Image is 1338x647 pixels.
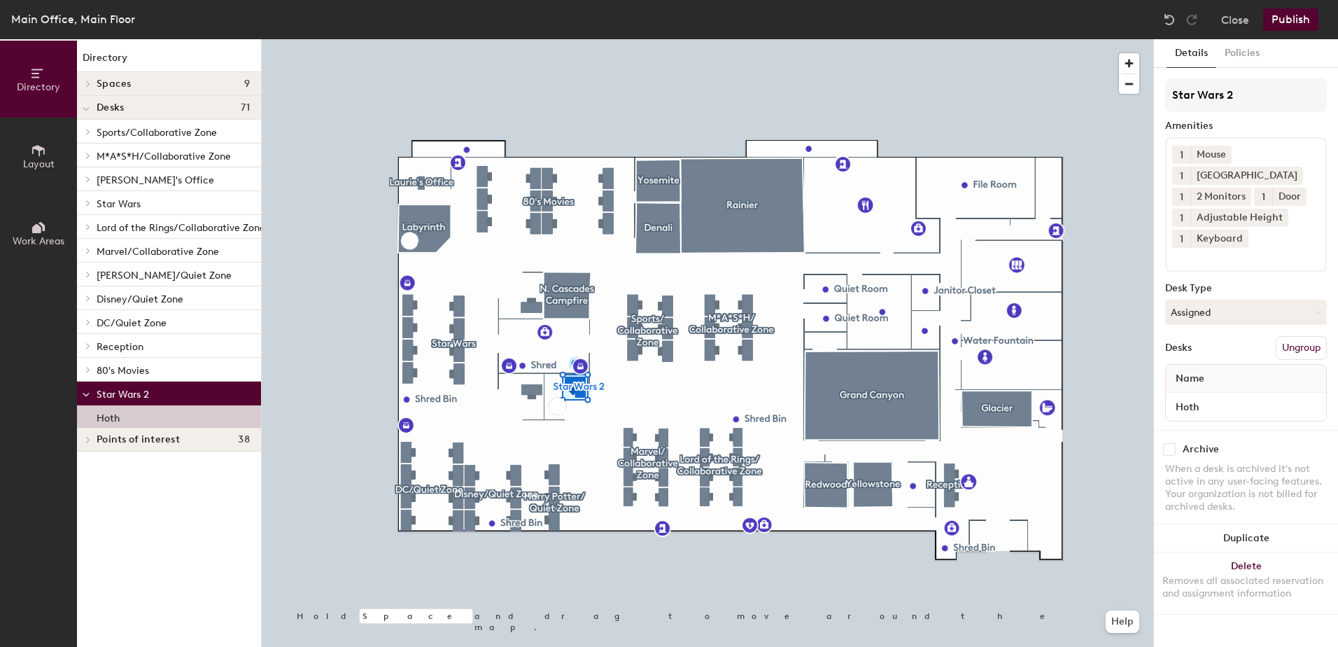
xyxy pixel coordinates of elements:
img: Undo [1162,13,1176,27]
button: 1 [1172,146,1190,164]
span: 9 [244,78,250,90]
button: Policies [1216,39,1268,68]
button: 1 [1172,188,1190,206]
span: 71 [241,102,250,113]
div: Amenities [1165,120,1327,132]
span: 1 [1180,148,1183,162]
span: 1 [1180,169,1183,183]
div: Door [1272,188,1307,206]
div: 2 Monitors [1190,188,1251,206]
div: Mouse [1190,146,1232,164]
div: [GEOGRAPHIC_DATA] [1190,167,1303,185]
span: [PERSON_NAME]'s Office [97,174,214,186]
span: Star Wars 2 [97,389,149,401]
span: Star Wars [97,198,141,210]
button: 1 [1172,230,1190,248]
span: Name [1169,366,1211,391]
img: Redo [1185,13,1199,27]
span: M*A*S*H/Collaborative Zone [97,151,231,162]
div: Keyboard [1190,230,1248,248]
span: [PERSON_NAME]/Quiet Zone [97,270,232,281]
span: Work Areas [13,235,64,247]
span: 80's Movies [97,365,149,377]
button: Close [1221,8,1249,31]
span: 38 [238,434,250,445]
span: 1 [1180,211,1183,225]
button: 1 [1172,167,1190,185]
input: Unnamed desk [1169,397,1323,417]
span: Sports/Collaborative Zone [97,127,217,139]
button: Details [1167,39,1216,68]
h1: Directory [77,50,261,72]
span: 1 [1180,232,1183,246]
span: DC/Quiet Zone [97,317,167,329]
span: Reception [97,341,143,353]
span: Disney/Quiet Zone [97,293,183,305]
span: Points of interest [97,434,180,445]
span: Layout [23,158,55,170]
div: Desk Type [1165,283,1327,294]
button: Duplicate [1154,524,1338,552]
div: Desks [1165,342,1192,354]
button: 1 [1254,188,1272,206]
span: Desks [97,102,124,113]
div: When a desk is archived it's not active in any user-facing features. Your organization is not bil... [1165,463,1327,513]
button: Ungroup [1276,336,1327,360]
span: 1 [1262,190,1265,204]
button: Help [1106,611,1139,633]
p: Hoth [97,408,120,424]
span: Spaces [97,78,132,90]
div: Removes all associated reservation and assignment information [1162,575,1330,600]
span: 1 [1180,190,1183,204]
div: Archive [1183,444,1219,455]
button: Assigned [1165,300,1327,325]
button: DeleteRemoves all associated reservation and assignment information [1154,552,1338,614]
button: Publish [1263,8,1318,31]
span: Marvel/Collaborative Zone [97,246,219,258]
div: Adjustable Height [1190,209,1288,227]
span: Lord of the Rings/Collaborative Zone [97,222,265,234]
div: Main Office, Main Floor [11,11,135,28]
button: 1 [1172,209,1190,227]
span: Directory [17,81,60,93]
